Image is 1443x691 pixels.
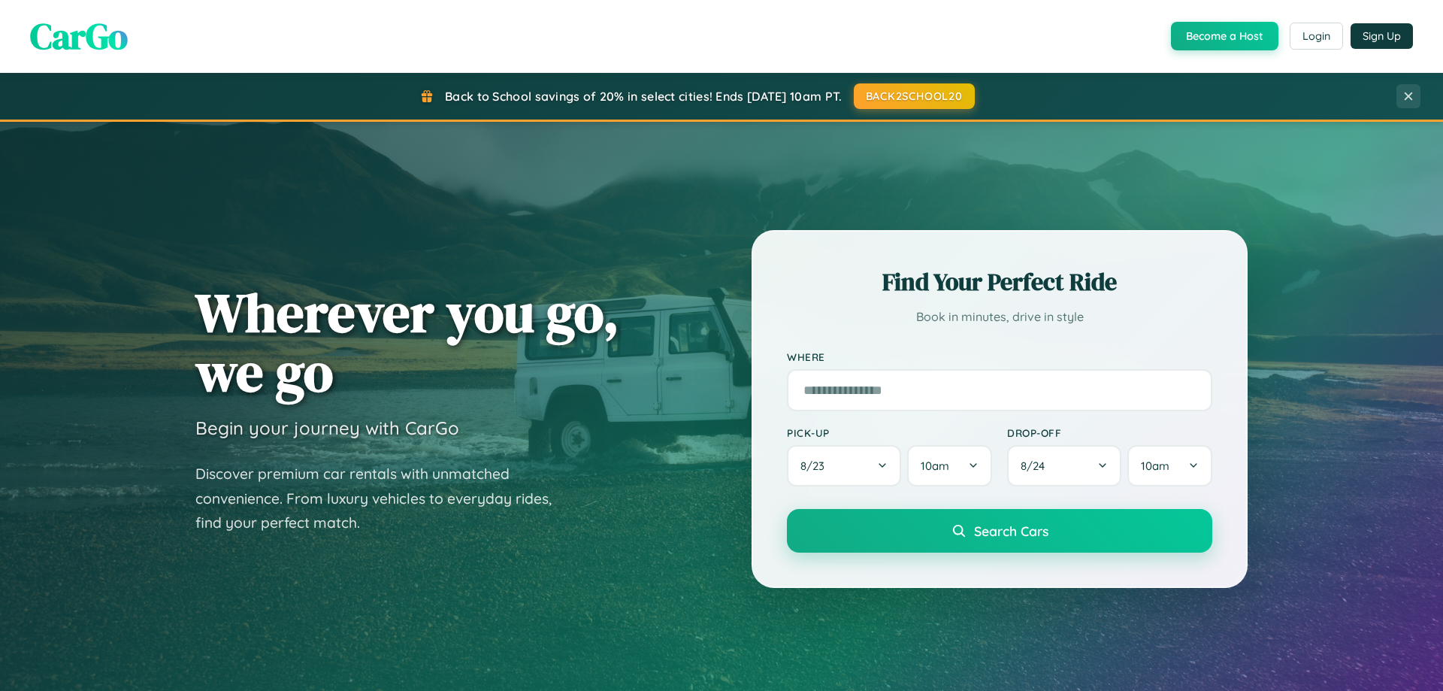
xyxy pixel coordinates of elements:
button: Become a Host [1171,22,1278,50]
h1: Wherever you go, we go [195,283,619,402]
span: 10am [1141,459,1169,473]
h2: Find Your Perfect Ride [787,265,1212,299]
button: 8/23 [787,445,901,486]
span: CarGo [30,11,128,61]
label: Pick-up [787,426,992,439]
span: 8 / 23 [800,459,832,473]
button: Search Cars [787,509,1212,553]
button: 10am [1127,445,1212,486]
span: 10am [921,459,949,473]
span: Back to School savings of 20% in select cities! Ends [DATE] 10am PT. [445,89,842,104]
button: 8/24 [1007,445,1121,486]
h3: Begin your journey with CarGo [195,417,459,439]
p: Discover premium car rentals with unmatched convenience. From luxury vehicles to everyday rides, ... [195,462,571,535]
p: Book in minutes, drive in style [787,306,1212,328]
button: Login [1290,23,1343,50]
button: BACK2SCHOOL20 [854,83,975,109]
label: Where [787,350,1212,363]
span: 8 / 24 [1021,459,1052,473]
span: Search Cars [974,523,1048,539]
label: Drop-off [1007,426,1212,439]
button: 10am [907,445,992,486]
button: Sign Up [1351,23,1413,49]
